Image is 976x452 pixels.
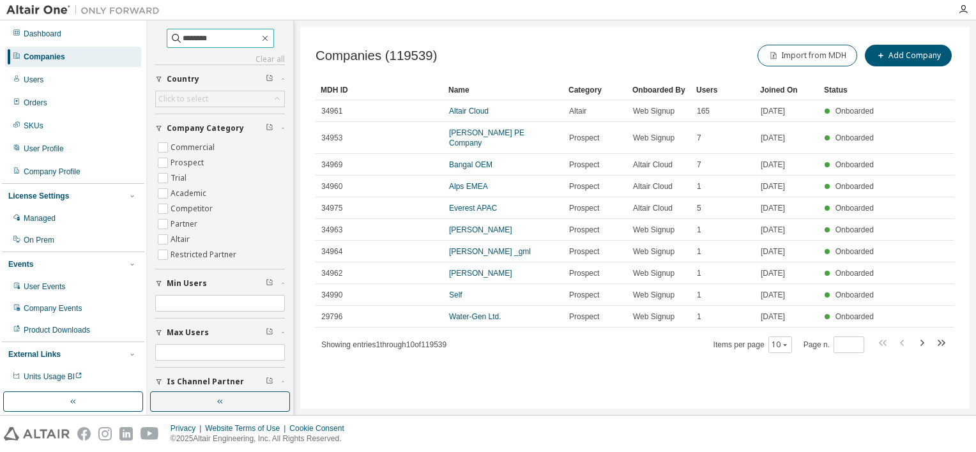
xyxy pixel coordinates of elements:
span: Altair Cloud [633,181,673,192]
span: Onboarded [835,107,874,116]
span: [DATE] [761,268,785,278]
span: [DATE] [761,106,785,116]
span: Onboarded [835,225,874,234]
span: Altair Cloud [633,203,673,213]
span: Prospect [569,181,599,192]
span: 7 [697,133,701,143]
div: Events [8,259,33,269]
div: SKUs [24,121,43,131]
span: Min Users [167,278,207,289]
div: Companies [24,52,65,62]
span: 7 [697,160,701,170]
a: Clear all [155,54,285,64]
a: Everest APAC [449,204,497,213]
div: MDH ID [321,80,438,100]
div: Status [824,80,878,100]
span: Units Usage BI [24,372,82,381]
span: Web Signup [633,225,675,235]
label: Altair [171,232,192,247]
span: 1 [697,246,701,257]
a: [PERSON_NAME] [449,269,512,278]
span: 1 [697,290,701,300]
span: Altair Cloud [633,160,673,170]
img: instagram.svg [98,427,112,441]
div: User Profile [24,144,64,154]
span: Web Signup [633,246,675,257]
span: 34961 [321,106,342,116]
span: Clear filter [266,377,273,387]
span: Clear filter [266,278,273,289]
button: Country [155,65,285,93]
span: Prospect [569,133,599,143]
span: 34969 [321,160,342,170]
span: Max Users [167,328,209,338]
a: [PERSON_NAME] [449,225,512,234]
span: [DATE] [761,290,785,300]
div: Joined On [760,80,814,100]
label: Commercial [171,140,217,155]
button: Is Channel Partner [155,368,285,396]
img: altair_logo.svg [4,427,70,441]
span: Page n. [804,336,864,353]
span: Clear filter [266,74,273,84]
button: Add Company [865,45,952,66]
span: Onboarded [835,247,874,256]
a: Water-Gen Ltd. [449,312,501,321]
span: 1 [697,181,701,192]
span: [DATE] [761,160,785,170]
span: [DATE] [761,181,785,192]
label: Competitor [171,201,215,216]
span: 1 [697,225,701,235]
span: [DATE] [761,246,785,257]
span: 34953 [321,133,342,143]
button: Min Users [155,269,285,298]
div: Product Downloads [24,325,90,335]
div: External Links [8,349,61,359]
span: Onboarded [835,290,874,299]
label: Trial [171,170,189,186]
span: [DATE] [761,312,785,322]
label: Academic [171,186,209,201]
label: Restricted Partner [171,247,239,262]
span: Showing entries 1 through 10 of 119539 [321,340,446,349]
div: User Events [24,282,65,292]
span: [DATE] [761,203,785,213]
span: Country [167,74,199,84]
img: Altair One [6,4,166,17]
img: linkedin.svg [119,427,133,441]
a: [PERSON_NAME] PE Company [449,128,524,147]
div: Company Profile [24,167,80,177]
div: Onboarded By [632,80,686,100]
span: 165 [697,106,710,116]
img: facebook.svg [77,427,91,441]
span: Web Signup [633,268,675,278]
button: Company Category [155,114,285,142]
span: Items per page [713,336,792,353]
span: Is Channel Partner [167,377,244,387]
span: 1 [697,268,701,278]
div: Users [24,75,43,85]
a: Self [449,290,462,299]
span: Onboarded [835,182,874,191]
span: 5 [697,203,701,213]
div: Click to select [158,94,208,104]
div: Website Terms of Use [205,423,289,433]
span: 34962 [321,268,342,278]
a: Bangal OEM [449,160,492,169]
span: Companies (119539) [316,49,437,63]
span: Onboarded [835,204,874,213]
span: Prospect [569,203,599,213]
a: Altair Cloud [449,107,489,116]
span: 34975 [321,203,342,213]
span: 34963 [321,225,342,235]
button: 10 [772,340,789,350]
p: © 2025 Altair Engineering, Inc. All Rights Reserved. [171,433,352,444]
span: Prospect [569,290,599,300]
span: Prospect [569,225,599,235]
span: Clear filter [266,123,273,133]
button: Max Users [155,319,285,347]
a: Alps EMEA [449,182,488,191]
span: Prospect [569,246,599,257]
span: 1 [697,312,701,322]
div: Cookie Consent [289,423,351,433]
